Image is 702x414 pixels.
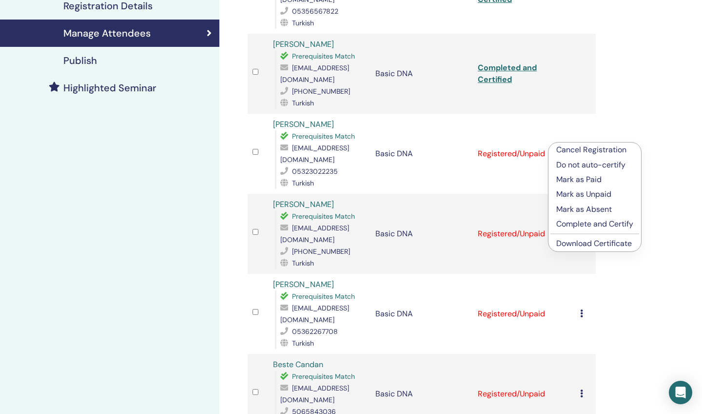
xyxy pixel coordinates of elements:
div: Open Intercom Messenger [669,381,692,404]
span: Prerequisites Match [292,212,355,221]
p: Mark as Unpaid [556,188,633,200]
a: Completed and Certified [478,62,537,84]
td: Basic DNA [370,114,473,194]
a: Beste Candan [273,359,323,370]
span: Turkish [292,99,314,107]
span: [PHONE_NUMBER] [292,247,350,256]
h4: Manage Attendees [63,27,151,39]
p: Do not auto-certify [556,159,633,171]
span: Turkish [292,179,314,187]
span: Prerequisites Match [292,52,355,61]
span: 05356567822 [292,7,338,16]
td: Basic DNA [370,34,473,114]
p: Mark as Absent [556,204,633,215]
span: [EMAIL_ADDRESS][DOMAIN_NAME] [280,384,349,404]
p: Complete and Certify [556,218,633,230]
td: Basic DNA [370,274,473,354]
p: Cancel Registration [556,144,633,156]
a: [PERSON_NAME] [273,279,334,290]
span: [EMAIL_ADDRESS][DOMAIN_NAME] [280,144,349,164]
span: 05323022235 [292,167,338,176]
span: [EMAIL_ADDRESS][DOMAIN_NAME] [280,224,349,244]
span: [EMAIL_ADDRESS][DOMAIN_NAME] [280,63,349,84]
p: Mark as Paid [556,174,633,186]
td: Basic DNA [370,194,473,274]
h4: Highlighted Seminar [63,82,156,94]
span: [PHONE_NUMBER] [292,87,350,96]
span: 05362267708 [292,327,338,336]
span: Prerequisites Match [292,292,355,301]
span: Prerequisites Match [292,132,355,141]
a: [PERSON_NAME] [273,39,334,49]
span: Turkish [292,19,314,27]
a: [PERSON_NAME] [273,119,334,129]
span: [EMAIL_ADDRESS][DOMAIN_NAME] [280,304,349,324]
a: Download Certificate [556,238,632,248]
h4: Publish [63,55,97,66]
span: Prerequisites Match [292,372,355,381]
span: Turkish [292,339,314,348]
span: Turkish [292,259,314,268]
a: [PERSON_NAME] [273,199,334,209]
